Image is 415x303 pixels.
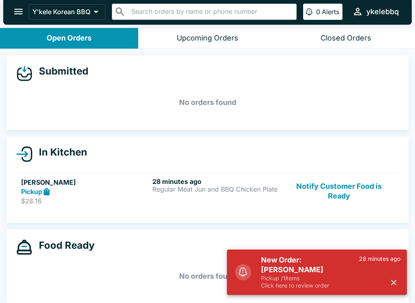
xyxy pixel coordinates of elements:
[16,262,399,291] h5: No orders found
[16,88,399,117] h5: No orders found
[261,255,359,275] h5: New Order: [PERSON_NAME]
[16,172,399,210] a: [PERSON_NAME]Pickup$28.1628 minutes agoRegular Meat Jun and BBQ Chicken PlateNotify Customer Food...
[177,34,238,43] div: Upcoming Orders
[321,34,371,43] div: Closed Orders
[29,4,105,19] button: Y'kele Korean BBQ
[349,3,402,20] button: ykelebbq
[284,177,394,205] button: Notify Customer Food is Ready
[261,275,359,282] p: Pickup / 1 items
[359,255,400,262] p: 28 minutes ago
[366,7,399,17] div: ykelebbq
[21,188,42,196] strong: Pickup
[32,239,94,252] h4: Food Ready
[47,34,92,43] div: Open Orders
[32,65,88,77] h4: Submitted
[316,8,320,16] p: 0
[21,197,149,205] p: $28.16
[152,177,280,186] h6: 28 minutes ago
[32,146,87,158] h4: In Kitchen
[32,8,90,16] p: Y'kele Korean BBQ
[322,8,339,16] p: Alerts
[8,1,29,22] button: open drawer
[261,282,359,289] p: Click here to review order
[21,177,149,187] h5: [PERSON_NAME]
[152,186,280,193] p: Regular Meat Jun and BBQ Chicken Plate
[129,6,293,17] input: Search orders by name or phone number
